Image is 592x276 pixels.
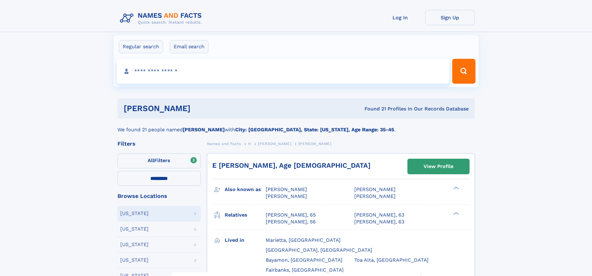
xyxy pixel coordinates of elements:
img: Logo Names and Facts [117,10,207,27]
a: [PERSON_NAME] [258,140,291,147]
span: [PERSON_NAME] [298,142,332,146]
b: [PERSON_NAME] [183,127,225,133]
a: View Profile [408,159,469,174]
label: Email search [170,40,209,53]
div: [US_STATE] [120,258,149,263]
a: [PERSON_NAME], 63 [354,218,404,225]
h3: Also known as [225,184,266,195]
a: E [PERSON_NAME], Age [DEMOGRAPHIC_DATA] [212,161,370,169]
a: [PERSON_NAME], 65 [266,212,316,218]
div: [US_STATE] [120,242,149,247]
span: [PERSON_NAME] [258,142,291,146]
span: [PERSON_NAME] [354,193,396,199]
span: Marietta, [GEOGRAPHIC_DATA] [266,237,341,243]
b: City: [GEOGRAPHIC_DATA], State: [US_STATE], Age Range: 35-45 [235,127,394,133]
div: [US_STATE] [120,211,149,216]
a: Log In [375,10,425,25]
h3: Relatives [225,210,266,220]
span: Bayamon, [GEOGRAPHIC_DATA] [266,257,342,263]
a: Sign Up [425,10,475,25]
div: Found 21 Profiles In Our Records Database [278,105,469,112]
span: [PERSON_NAME] [354,186,396,192]
div: [US_STATE] [120,227,149,232]
a: [PERSON_NAME], 63 [354,212,404,218]
span: All [148,157,154,163]
h1: [PERSON_NAME] [124,105,278,112]
span: H [248,142,251,146]
label: Regular search [119,40,163,53]
div: Filters [117,141,201,147]
h3: Lived in [225,235,266,246]
span: [PERSON_NAME] [266,193,307,199]
span: [PERSON_NAME] [266,186,307,192]
button: Search Button [452,59,475,84]
a: Names and Facts [207,140,241,147]
a: H [248,140,251,147]
div: ❯ [452,186,459,190]
span: Toa Alta, [GEOGRAPHIC_DATA] [354,257,429,263]
span: [GEOGRAPHIC_DATA], [GEOGRAPHIC_DATA] [266,247,372,253]
div: Browse Locations [117,193,201,199]
div: ❯ [452,211,459,215]
span: Fairbanks, [GEOGRAPHIC_DATA] [266,267,344,273]
input: search input [117,59,450,84]
div: View Profile [424,159,453,174]
label: Filters [117,153,201,168]
a: [PERSON_NAME], 56 [266,218,316,225]
div: We found 21 people named with . [117,119,475,133]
